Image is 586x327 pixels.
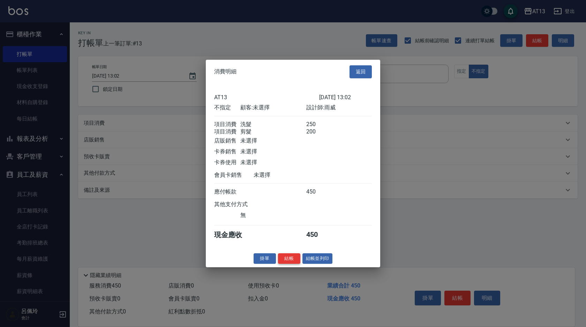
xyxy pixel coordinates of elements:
[214,104,240,111] div: 不指定
[302,253,333,264] button: 結帳並列印
[306,121,332,128] div: 250
[306,188,332,195] div: 450
[240,159,306,166] div: 未選擇
[306,128,332,135] div: 200
[240,211,306,219] div: 無
[254,253,276,264] button: 掛單
[319,94,372,100] div: [DATE] 13:02
[214,94,319,100] div: AT13
[214,121,240,128] div: 項目消費
[214,159,240,166] div: 卡券使用
[214,68,236,75] span: 消費明細
[214,188,240,195] div: 應付帳款
[240,148,306,155] div: 未選擇
[214,128,240,135] div: 項目消費
[306,230,332,239] div: 450
[350,65,372,78] button: 返回
[240,121,306,128] div: 洗髮
[306,104,372,111] div: 設計師: 雨威
[278,253,300,264] button: 結帳
[214,230,254,239] div: 現金應收
[254,171,319,179] div: 未選擇
[240,137,306,144] div: 未選擇
[214,148,240,155] div: 卡券銷售
[214,201,267,208] div: 其他支付方式
[214,137,240,144] div: 店販銷售
[240,104,306,111] div: 顧客: 未選擇
[240,128,306,135] div: 剪髮
[214,171,254,179] div: 會員卡銷售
